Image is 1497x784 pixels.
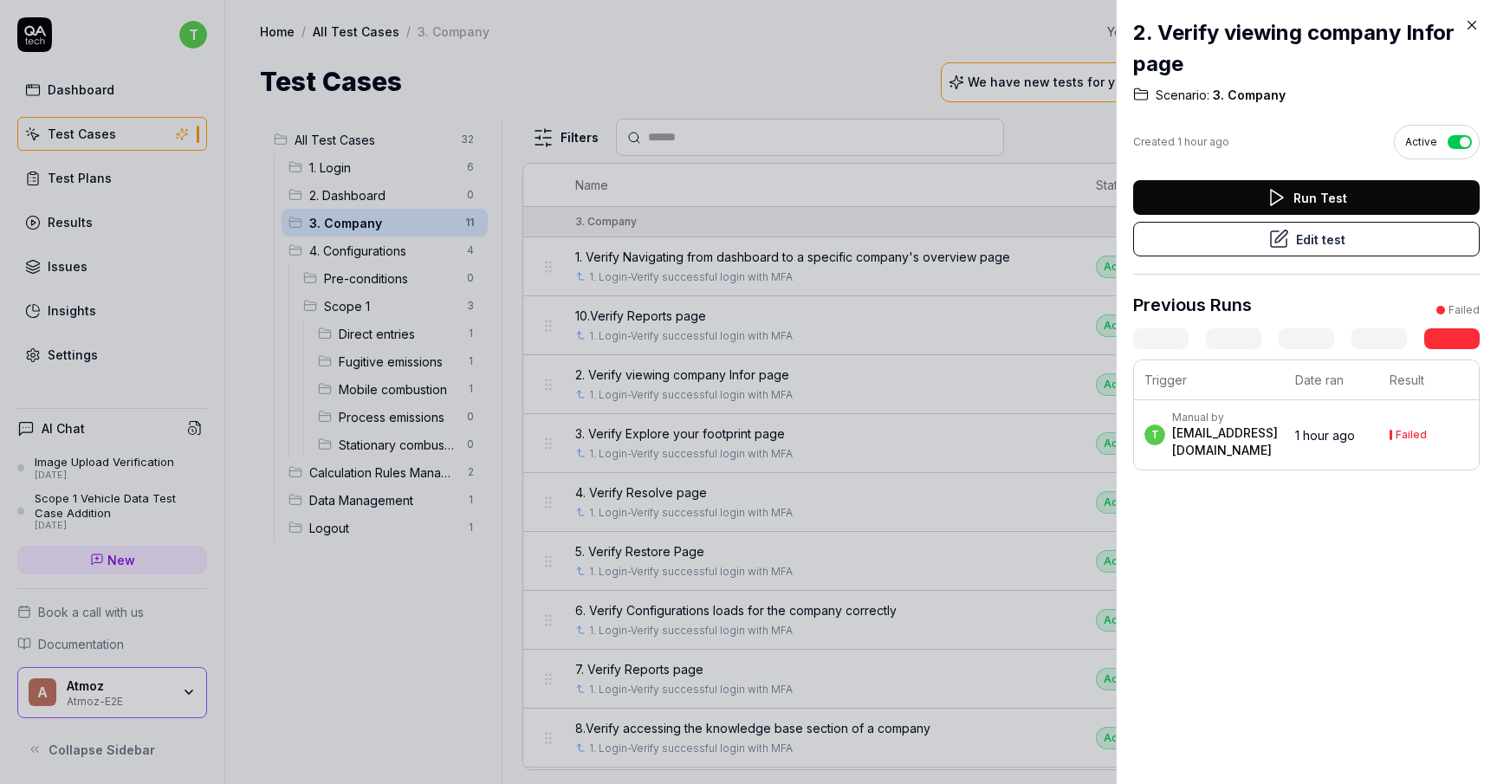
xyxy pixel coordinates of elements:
span: Active [1405,134,1437,150]
div: Failed [1448,302,1480,318]
th: Result [1379,360,1479,400]
h3: Previous Runs [1133,292,1252,318]
th: Trigger [1134,360,1285,400]
time: 1 hour ago [1177,135,1229,148]
div: [EMAIL_ADDRESS][DOMAIN_NAME] [1172,424,1278,459]
div: Created [1133,134,1229,150]
button: Run Test [1133,180,1480,215]
h2: 2. Verify viewing company Infor page [1133,17,1480,80]
button: Edit test [1133,222,1480,256]
span: t [1144,424,1165,445]
th: Date ran [1285,360,1379,400]
time: 1 hour ago [1295,428,1355,443]
span: 3. Company [1209,87,1286,104]
span: Scenario: [1156,87,1209,104]
div: Failed [1396,430,1427,440]
div: Manual by [1172,411,1278,424]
